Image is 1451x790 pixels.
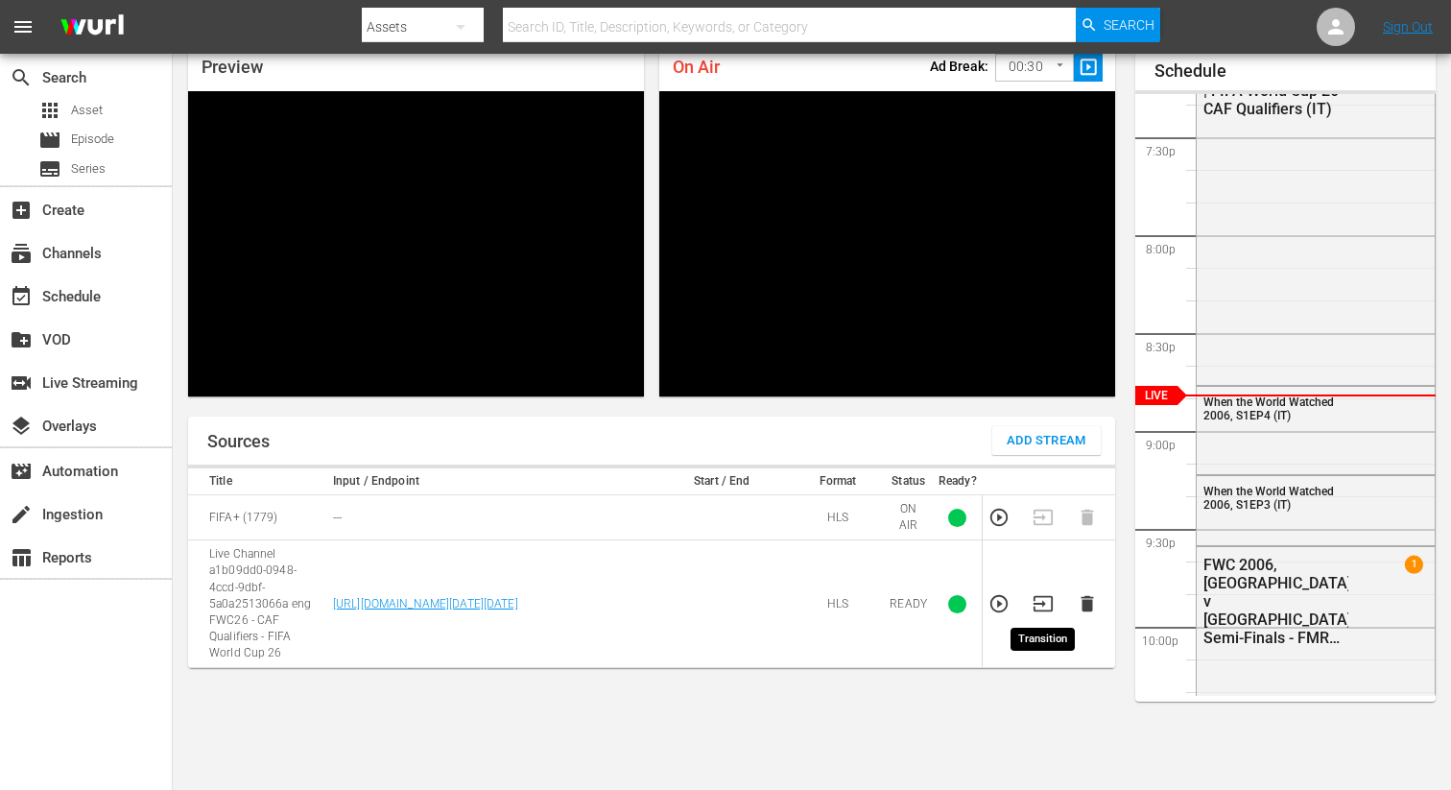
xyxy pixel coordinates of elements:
[988,593,1010,614] button: Preview Stream
[71,130,114,149] span: Episode
[10,66,33,89] span: Search
[71,101,103,120] span: Asset
[1077,593,1098,614] button: Delete
[188,495,327,540] td: FIFA+ (1779)
[10,503,33,526] span: Ingestion
[1104,8,1154,42] span: Search
[1203,485,1334,512] span: When the World Watched 2006, S1EP3 (IT)
[38,99,61,122] span: Asset
[10,199,33,222] span: Create
[188,540,327,668] td: Live Channel a1b09dd0-0948-4ccd-9dbf-5a0a2513066a eng FWC26 - CAF Qualifiers - FIFA World Cup 26
[46,5,138,50] img: ans4CAIJ8jUAAAAAAAAAAAAAAAAAAAAAAAAgQb4GAAAAAAAAAAAAAAAAAAAAAAAAJMjXAAAAAAAAAAAAAAAAAAAAAAAAgAT5G...
[10,371,33,395] span: Live Streaming
[1154,61,1436,81] h1: Schedule
[333,597,518,610] a: [URL][DOMAIN_NAME][DATE][DATE]
[1078,57,1100,79] span: slideshow_sharp
[884,495,933,540] td: ON AIR
[930,59,988,74] p: Ad Break:
[1405,555,1423,573] span: 1
[10,460,33,483] span: Automation
[1203,395,1334,422] span: When the World Watched 2006, S1EP4 (IT)
[10,242,33,265] span: Channels
[10,285,33,308] span: Schedule
[988,507,1010,528] button: Preview Stream
[10,546,33,569] span: Reports
[188,91,644,396] div: Video Player
[188,468,327,495] th: Title
[792,495,885,540] td: HLS
[884,468,933,495] th: Status
[38,157,61,180] span: Series
[202,57,263,77] span: Preview
[10,328,33,351] span: VOD
[327,495,653,540] td: ---
[1203,556,1348,647] div: FWC 2006, [GEOGRAPHIC_DATA] v [GEOGRAPHIC_DATA], Semi-Finals - FMR (IT)
[933,468,983,495] th: Ready?
[1076,8,1160,42] button: Search
[207,432,270,451] h1: Sources
[653,468,792,495] th: Start / End
[884,540,933,668] td: READY
[1383,19,1433,35] a: Sign Out
[71,159,106,179] span: Series
[12,15,35,38] span: menu
[792,468,885,495] th: Format
[38,129,61,152] span: Episode
[673,57,720,77] span: On Air
[327,468,653,495] th: Input / Endpoint
[1007,430,1086,452] span: Add Stream
[659,91,1115,396] div: Video Player
[792,540,885,668] td: HLS
[992,426,1101,455] button: Add Stream
[995,49,1074,85] div: 00:30
[10,415,33,438] span: Overlays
